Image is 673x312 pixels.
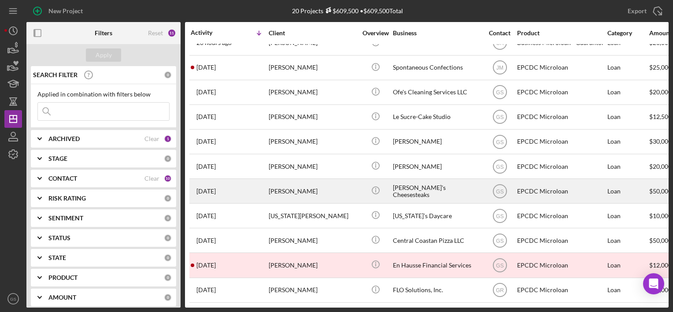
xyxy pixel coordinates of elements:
[167,29,176,37] div: 11
[517,105,605,129] div: EPCDC Microloan
[148,30,163,37] div: Reset
[607,56,648,79] div: Loan
[607,253,648,277] div: Loan
[607,229,648,252] div: Loan
[33,71,78,78] b: SEARCH FILTER
[196,188,216,195] time: 2025-08-23 05:05
[607,81,648,104] div: Loan
[649,237,672,244] span: $50,000
[649,212,672,219] span: $10,000
[269,130,357,153] div: [PERSON_NAME]
[517,229,605,252] div: EPCDC Microloan
[196,138,216,145] time: 2025-09-01 22:14
[164,274,172,282] div: 0
[649,113,672,120] span: $12,500
[393,130,481,153] div: [PERSON_NAME]
[643,273,664,294] div: Open Intercom Messenger
[48,135,80,142] b: ARCHIVED
[191,29,229,36] div: Activity
[619,2,669,20] button: Export
[269,229,357,252] div: [PERSON_NAME]
[196,163,216,170] time: 2025-08-28 20:25
[393,204,481,227] div: [US_STATE]’s Daycare
[393,179,481,203] div: [PERSON_NAME]'s Cheesesteaks
[164,155,172,163] div: 0
[269,155,357,178] div: [PERSON_NAME]
[10,297,16,301] text: GS
[607,279,648,302] div: Loan
[48,175,77,182] b: CONTACT
[517,279,605,302] div: EPCDC Microloan
[269,279,357,302] div: [PERSON_NAME]
[323,7,359,15] div: $609,500
[196,237,216,244] time: 2025-08-08 01:03
[649,187,672,195] span: $50,000
[196,113,216,120] time: 2025-09-25 18:33
[164,71,172,79] div: 0
[607,204,648,227] div: Loan
[517,253,605,277] div: EPCDC Microloan
[483,30,516,37] div: Contact
[269,204,357,227] div: [US_STATE][PERSON_NAME]
[393,229,481,252] div: Central Coastan Pizza LLC
[649,63,672,71] span: $25,000
[48,234,70,241] b: STATUS
[164,214,172,222] div: 0
[649,137,672,145] span: $30,000
[164,234,172,242] div: 0
[26,2,92,20] button: New Project
[269,179,357,203] div: [PERSON_NAME]
[607,130,648,153] div: Loan
[269,105,357,129] div: [PERSON_NAME]
[607,30,648,37] div: Category
[269,253,357,277] div: [PERSON_NAME]
[517,179,605,203] div: EPCDC Microloan
[517,155,605,178] div: EPCDC Microloan
[144,135,159,142] div: Clear
[86,48,121,62] button: Apply
[96,48,112,62] div: Apply
[649,88,672,96] span: $20,000
[496,65,503,71] text: JM
[292,7,403,15] div: 20 Projects • $609,500 Total
[393,155,481,178] div: [PERSON_NAME]
[48,195,86,202] b: RISK RATING
[496,40,504,46] text: GR
[95,30,112,37] b: Filters
[48,274,78,281] b: PRODUCT
[48,155,67,162] b: STAGE
[517,130,605,153] div: EPCDC Microloan
[269,30,357,37] div: Client
[48,254,66,261] b: STATE
[496,163,503,170] text: GS
[144,175,159,182] div: Clear
[196,64,216,71] time: 2025-09-26 03:26
[164,135,172,143] div: 1
[517,204,605,227] div: EPCDC Microloan
[517,81,605,104] div: EPCDC Microloan
[393,56,481,79] div: Spontaneous Confections
[607,179,648,203] div: Loan
[164,194,172,202] div: 0
[48,2,83,20] div: New Project
[393,30,481,37] div: Business
[164,175,172,182] div: 10
[196,262,216,269] time: 2025-08-07 21:53
[496,238,503,244] text: GS
[164,254,172,262] div: 0
[496,114,503,120] text: GS
[496,213,503,219] text: GS
[48,294,76,301] b: AMOUNT
[164,293,172,301] div: 0
[393,105,481,129] div: Le Sucre-Cake Studio
[269,56,357,79] div: [PERSON_NAME]
[196,212,216,219] time: 2025-08-21 04:32
[269,81,357,104] div: [PERSON_NAME]
[496,89,503,96] text: GS
[517,56,605,79] div: EPCDC Microloan
[48,215,83,222] b: SENTIMENT
[37,91,170,98] div: Applied in combination with filters below
[517,30,605,37] div: Product
[496,139,503,145] text: GS
[196,286,216,293] time: 2025-07-09 18:09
